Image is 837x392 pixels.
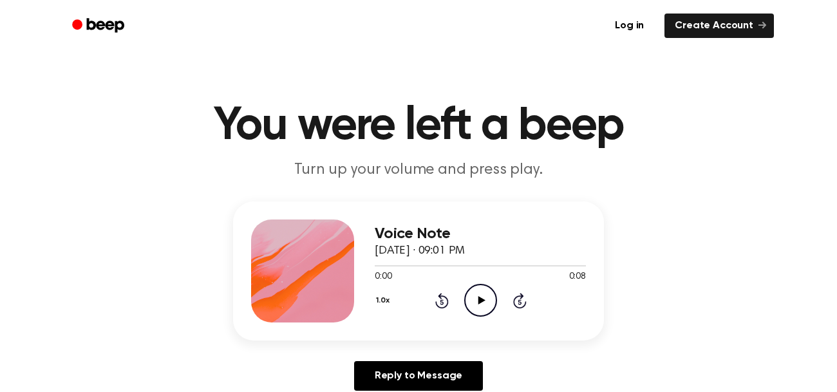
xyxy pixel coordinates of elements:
h1: You were left a beep [89,103,748,149]
a: Create Account [664,14,774,38]
a: Reply to Message [354,361,483,391]
a: Beep [63,14,136,39]
a: Log in [602,11,657,41]
span: 0:00 [375,270,391,284]
h3: Voice Note [375,225,586,243]
span: 0:08 [569,270,586,284]
p: Turn up your volume and press play. [171,160,666,181]
span: [DATE] · 09:01 PM [375,245,465,257]
button: 1.0x [375,290,394,312]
